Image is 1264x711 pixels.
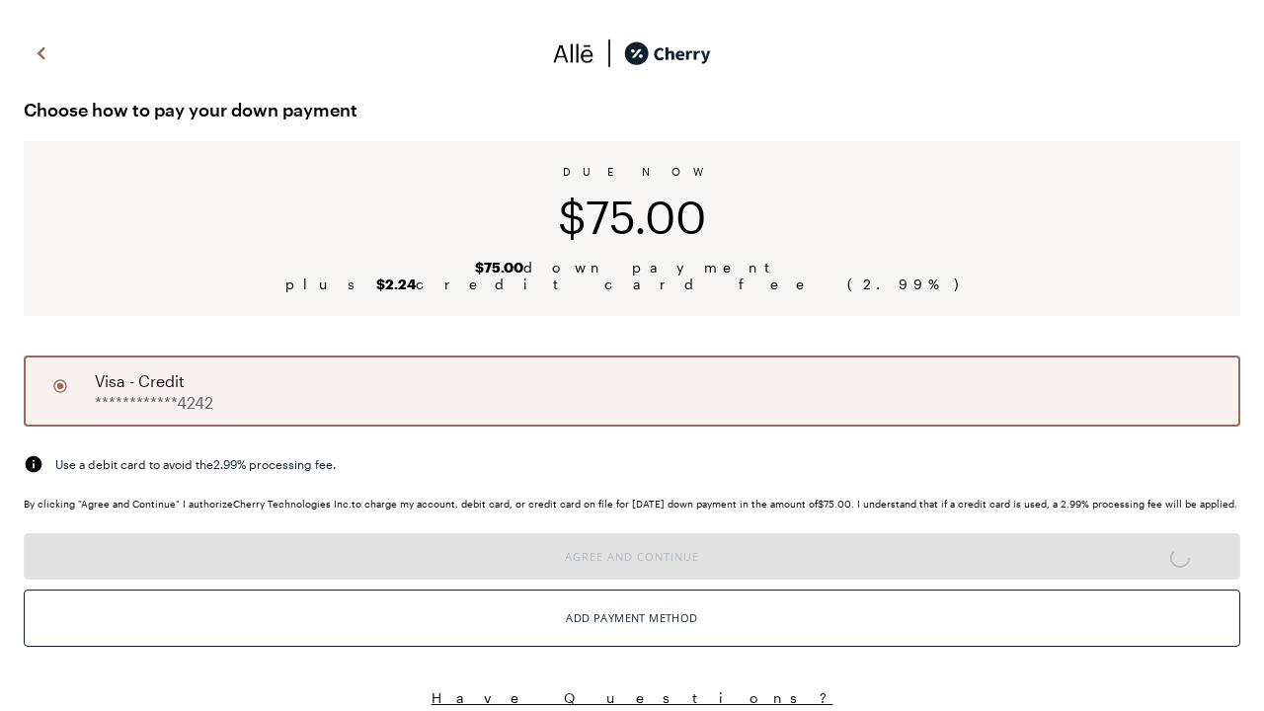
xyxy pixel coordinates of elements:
[553,39,594,68] img: svg%3e
[475,259,790,276] span: down payment
[594,39,624,68] img: svg%3e
[24,94,1240,125] span: Choose how to pay your down payment
[563,165,702,178] span: DUE NOW
[24,533,1240,580] button: Agree and Continue
[24,498,1240,510] div: By clicking "Agree and Continue" I authorize Cherry Technologies Inc. to charge my account, debit...
[558,190,706,243] span: $75.00
[24,688,1240,707] button: Have Questions?
[24,590,1240,647] button: Add Payment Method
[285,276,979,292] span: plus credit card fee ( 2.99 %)
[24,454,43,474] img: svg%3e
[30,39,53,68] img: svg%3e
[55,455,336,473] span: Use a debit card to avoid the 2.99 % processing fee.
[376,276,416,292] b: $2.24
[95,369,185,393] span: visa - credit
[624,39,711,68] img: cherry_black_logo-DrOE_MJI.svg
[475,259,523,276] b: $75.00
